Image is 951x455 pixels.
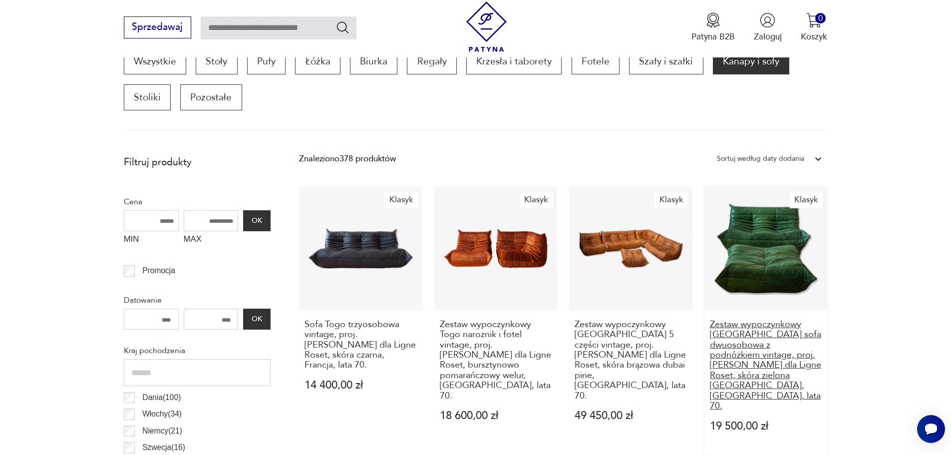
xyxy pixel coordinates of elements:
[247,48,286,74] a: Pufy
[299,152,396,165] div: Znaleziono 378 produktów
[124,16,191,38] button: Sprzedawaj
[142,391,181,404] p: Dania ( 100 )
[801,31,827,42] p: Koszyk
[196,48,237,74] a: Stoły
[335,20,350,34] button: Szukaj
[124,48,186,74] a: Wszystkie
[295,48,340,74] a: Łóżka
[572,48,620,74] a: Fotele
[569,187,692,455] a: KlasykZestaw wypoczynkowy Togo 5 części vintage, proj. M. Ducaroy dla Ligne Roset, skóra brązowa ...
[243,210,270,231] button: OK
[705,12,721,28] img: Ikona medalu
[806,12,822,28] img: Ikona koszyka
[142,408,182,421] p: Włochy ( 34 )
[710,320,822,412] h3: Zestaw wypoczynkowy [GEOGRAPHIC_DATA] sofa dwuosobowa z podnóżkiem vintage, proj. [PERSON_NAME] d...
[184,231,239,250] label: MAX
[801,12,827,42] button: 0Koszyk
[407,48,456,74] a: Regały
[180,84,242,110] a: Pozostałe
[815,13,826,23] div: 0
[629,48,703,74] a: Szafy i szafki
[243,309,270,330] button: OK
[124,195,271,208] p: Cena
[124,344,271,357] p: Kraj pochodzenia
[691,12,735,42] button: Patyna B2B
[713,48,789,74] a: Kanapy i sofy
[124,156,271,169] p: Filtruj produkty
[575,320,687,401] h3: Zestaw wypoczynkowy [GEOGRAPHIC_DATA] 5 części vintage, proj. [PERSON_NAME] dla Ligne Roset, skór...
[124,294,271,307] p: Datowanie
[917,415,945,443] iframe: Smartsupp widget button
[124,24,191,32] a: Sprzedawaj
[760,12,775,28] img: Ikonka użytkownika
[305,320,417,371] h3: Sofa Togo trzyosobowa vintage, proj. [PERSON_NAME] dla Ligne Roset, skóra czarna, Francja, lata 70.
[691,12,735,42] a: Ikona medaluPatyna B2B
[305,380,417,391] p: 14 400,00 zł
[754,31,782,42] p: Zaloguj
[124,231,179,250] label: MIN
[461,1,512,52] img: Patyna - sklep z meblami i dekoracjami vintage
[142,264,175,277] p: Promocja
[710,421,822,432] p: 19 500,00 zł
[440,411,552,421] p: 18 600,00 zł
[434,187,558,455] a: KlasykZestaw wypoczynkowy Togo narożnik i fotel vintage, proj. M. Ducaroy dla Ligne Roset, burszt...
[691,31,735,42] p: Patyna B2B
[466,48,562,74] a: Krzesła i taborety
[142,425,182,438] p: Niemcy ( 21 )
[575,411,687,421] p: 49 450,00 zł
[704,187,828,455] a: KlasykZestaw wypoczynkowy Togo sofa dwuosobowa z podnóżkiem vintage, proj. M. Ducaroy dla Ligne R...
[350,48,397,74] a: Biurka
[142,441,185,454] p: Szwecja ( 16 )
[299,187,422,455] a: KlasykSofa Togo trzyosobowa vintage, proj. M. Ducaroy dla Ligne Roset, skóra czarna, Francja, lat...
[717,152,804,165] div: Sortuj według daty dodania
[440,320,552,401] h3: Zestaw wypoczynkowy Togo narożnik i fotel vintage, proj. [PERSON_NAME] dla Ligne Roset, bursztyno...
[754,12,782,42] button: Zaloguj
[124,84,171,110] a: Stoliki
